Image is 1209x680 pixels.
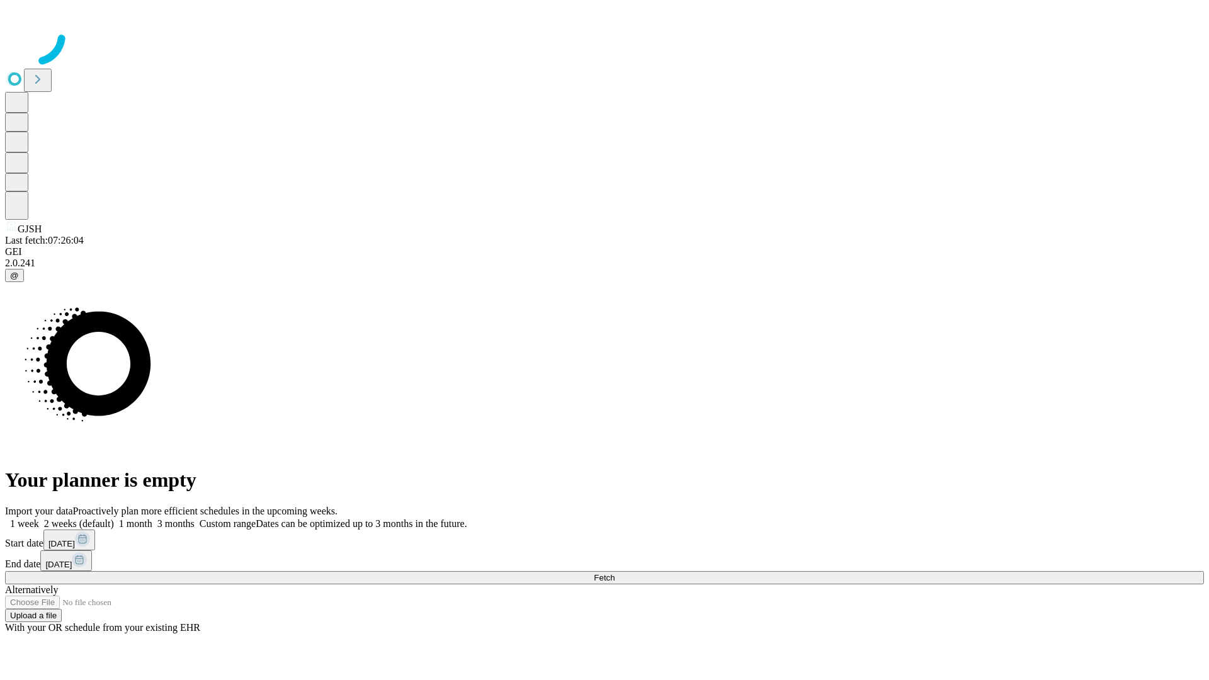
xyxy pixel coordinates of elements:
[256,518,467,529] span: Dates can be optimized up to 3 months in the future.
[5,530,1204,550] div: Start date
[48,539,75,548] span: [DATE]
[5,609,62,622] button: Upload a file
[200,518,256,529] span: Custom range
[43,530,95,550] button: [DATE]
[5,269,24,282] button: @
[5,571,1204,584] button: Fetch
[40,550,92,571] button: [DATE]
[5,622,200,633] span: With your OR schedule from your existing EHR
[18,224,42,234] span: GJSH
[119,518,152,529] span: 1 month
[44,518,114,529] span: 2 weeks (default)
[5,468,1204,492] h1: Your planner is empty
[10,271,19,280] span: @
[5,584,58,595] span: Alternatively
[5,246,1204,258] div: GEI
[594,573,615,582] span: Fetch
[5,550,1204,571] div: End date
[157,518,195,529] span: 3 months
[73,506,338,516] span: Proactively plan more efficient schedules in the upcoming weeks.
[10,518,39,529] span: 1 week
[45,560,72,569] span: [DATE]
[5,506,73,516] span: Import your data
[5,258,1204,269] div: 2.0.241
[5,235,84,246] span: Last fetch: 07:26:04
